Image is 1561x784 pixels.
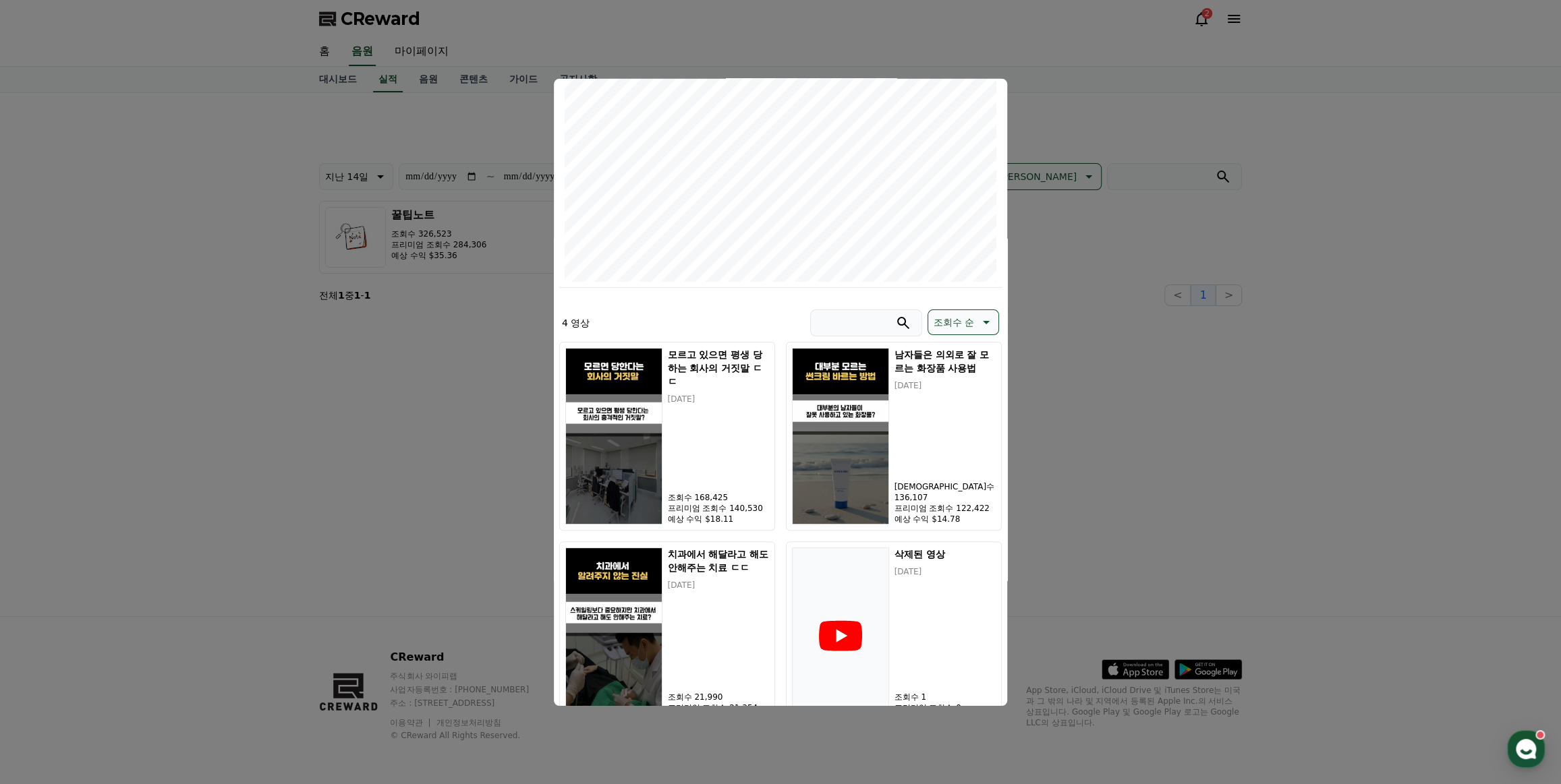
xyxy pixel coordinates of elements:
[895,481,996,502] p: [DEMOGRAPHIC_DATA]수 136,107
[668,691,769,702] p: 조회수 21,990
[928,309,999,334] button: 조회수 순
[668,547,769,574] h5: 치과에서 해달라고 해도 안해주는 치료 ㄷㄷ
[895,347,996,374] h5: 남자들은 의외로 잘 모르는 화장품 사용법
[895,513,996,524] p: 예상 수익 $14.78
[668,513,769,524] p: 예상 수익 $18.11
[786,341,1002,530] button: 남자들은 의외로 잘 모르는 화장품 사용법 남자들은 의외로 잘 모르는 화장품 사용법 [DATE] [DEMOGRAPHIC_DATA]수 136,107 프리미엄 조회수 122,422...
[895,702,996,713] p: 프리미엄 조회수 0
[174,427,259,461] a: 설정
[668,702,769,713] p: 프리미엄 조회수 21,354
[895,380,996,390] p: [DATE]
[934,312,974,331] p: 조회수 순
[668,579,769,590] p: [DATE]
[895,691,996,702] p: 조회수 1
[208,448,225,458] span: 설정
[559,541,775,729] button: 치과에서 해달라고 해도 안해주는 치료 ㄷㄷ 치과에서 해달라고 해도 안해주는 치료 ㄷㄷ [DATE] 조회수 21,990 프리미엄 조회수 21,354 예상 수익 $2.46
[565,347,662,524] img: 모르고 있으면 평생 당하는 회사의 거짓말 ㄷㄷ
[4,427,89,461] a: 홈
[668,393,769,404] p: [DATE]
[895,566,996,576] p: [DATE]
[895,547,996,560] h5: 삭제된 영상
[668,502,769,513] p: 프리미엄 조회수 140,530
[559,341,775,530] button: 모르고 있으면 평생 당하는 회사의 거짓말 ㄷㄷ 모르고 있으면 평생 당하는 회사의 거짓말 ㄷㄷ [DATE] 조회수 168,425 프리미엄 조회수 140,530 예상 수익 $18.11
[89,427,174,461] a: 대화
[565,547,662,723] img: 치과에서 해달라고 해도 안해주는 치료 ㄷㄷ
[895,502,996,513] p: 프리미엄 조회수 122,422
[668,491,769,502] p: 조회수 168,425
[554,78,1007,705] div: modal
[42,448,51,458] span: 홈
[123,448,140,459] span: 대화
[792,347,889,524] img: 남자들은 의외로 잘 모르는 화장품 사용법
[562,315,590,329] p: 4 영상
[668,347,769,388] h5: 모르고 있으면 평생 당하는 회사의 거짓말 ㄷㄷ
[786,541,1002,729] button: 삭제된 영상 [DATE] 조회수 1 프리미엄 조회수 0 예상 수익 $0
